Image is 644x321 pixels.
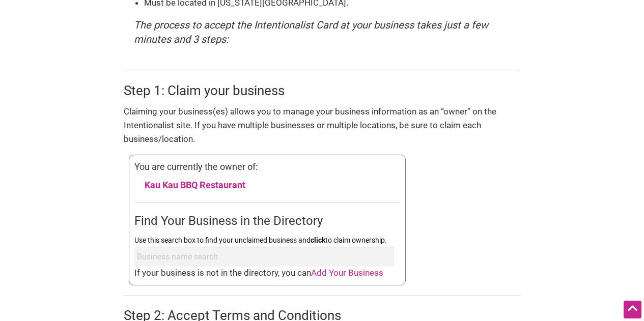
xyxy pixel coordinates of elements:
h4: Find Your Business in the Directory [134,213,400,230]
label: Use this search box to find your unclaimed business and to claim ownership. [134,234,400,247]
a: Kau Kau BBQ Restaurant [145,180,245,190]
h6: You are currently the owner of: [134,160,400,173]
input: Business name search [134,247,394,267]
h3: Step 1: Claim your business [124,81,521,100]
div: Scroll Back to Top [624,301,641,318]
summary: If your business is not in the directory, you canAdd Your Business [134,267,400,280]
span: Add Your Business [311,268,383,278]
b: click [311,236,325,244]
p: Claiming your business(es) allows you to manage your business information as an “owner” on the In... [124,105,521,147]
em: The process to accept the Intentionalist Card at your business takes just a few minutes and 3 steps: [134,19,488,45]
